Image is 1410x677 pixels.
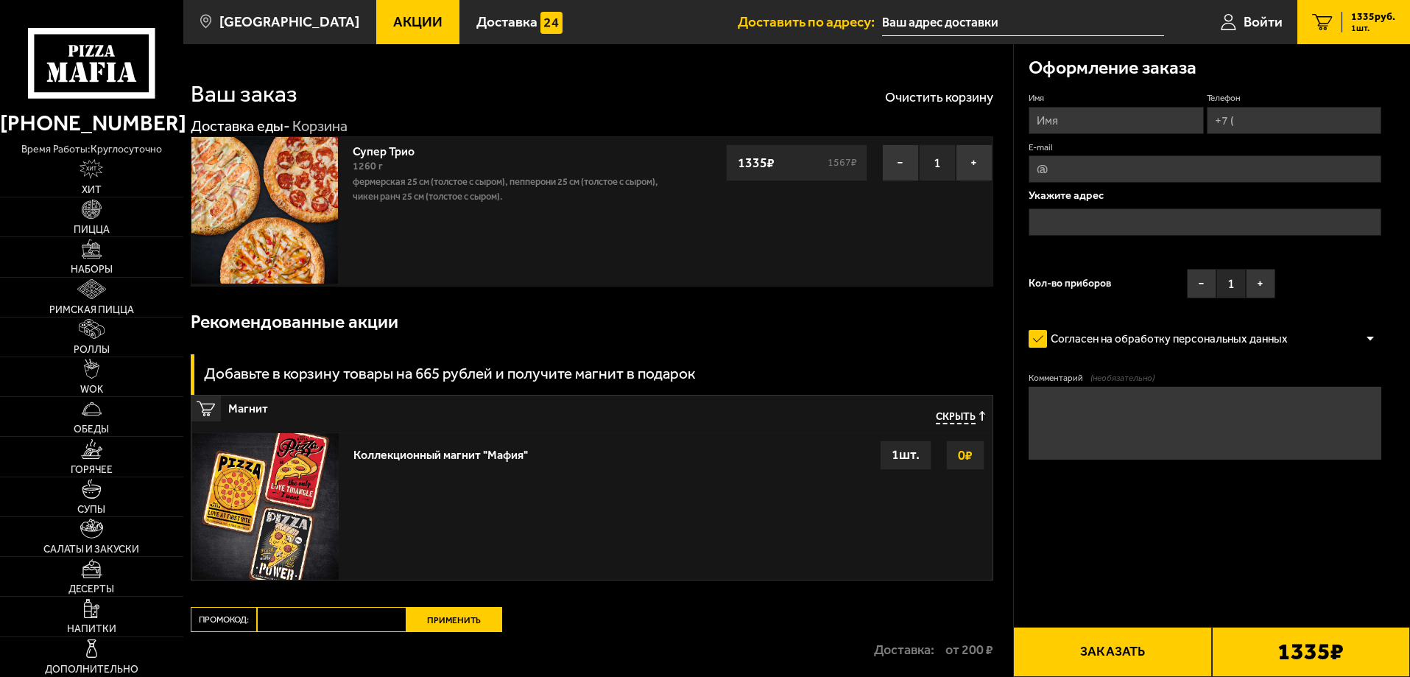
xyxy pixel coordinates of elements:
[936,411,985,425] button: Скрыть
[1029,141,1381,154] label: E-mail
[1029,155,1381,183] input: @
[1277,640,1344,664] b: 1335 ₽
[80,385,103,395] span: WOK
[204,366,695,382] h3: Добавьте в корзину товары на 665 рублей и получите магнит в подарок
[882,144,919,181] button: −
[880,441,931,470] div: 1 шт.
[882,9,1164,36] input: Ваш адрес доставки
[1029,92,1203,105] label: Имя
[919,144,956,181] span: 1
[49,305,134,315] span: Римская пицца
[191,117,290,135] a: Доставка еды-
[936,411,976,425] span: Скрыть
[1207,92,1381,105] label: Телефон
[191,607,257,632] label: Промокод:
[82,185,102,195] span: Хит
[43,544,139,555] span: Салаты и закуски
[353,441,528,462] div: Коллекционный магнит "Мафия"
[353,140,429,158] a: Супер Трио
[1187,269,1216,298] button: −
[874,643,934,656] p: Доставка:
[954,441,976,469] strong: 0 ₽
[1216,269,1246,298] span: 1
[1013,627,1211,677] button: Заказать
[45,664,138,675] span: Дополнительно
[1351,24,1395,32] span: 1 шт.
[191,313,398,332] h3: Рекомендованные акции
[406,607,502,632] button: Применить
[738,15,882,29] span: Доставить по адресу:
[191,432,993,580] a: Коллекционный магнит "Мафия"0₽1шт.
[228,396,709,415] span: Магнит
[74,345,110,355] span: Роллы
[885,91,993,104] button: Очистить корзину
[68,584,114,594] span: Десерты
[1029,59,1196,77] h3: Оформление заказа
[71,465,113,475] span: Горячее
[540,12,563,34] img: 15daf4d41897b9f0e9f617042186c801.svg
[77,505,105,515] span: Супы
[1029,372,1381,385] label: Комментарий
[476,15,537,29] span: Доставка
[956,144,993,181] button: +
[825,158,859,168] s: 1567 ₽
[1029,324,1303,354] label: Согласен на обработку персональных данных
[1029,190,1381,201] p: Укажите адрес
[1207,107,1381,134] input: +7 (
[1029,107,1203,134] input: Имя
[71,264,113,275] span: Наборы
[353,160,383,172] span: 1260 г
[292,117,348,136] div: Корзина
[353,175,680,204] p: Фермерская 25 см (толстое с сыром), Пепперони 25 см (толстое с сыром), Чикен Ранч 25 см (толстое ...
[74,225,110,235] span: Пицца
[74,424,109,435] span: Обеды
[1244,15,1283,29] span: Войти
[191,83,297,106] h1: Ваш заказ
[219,15,359,29] span: [GEOGRAPHIC_DATA]
[1246,269,1275,298] button: +
[734,149,778,177] strong: 1335 ₽
[1351,12,1395,22] span: 1335 руб.
[393,15,443,29] span: Акции
[67,624,116,634] span: Напитки
[1029,278,1111,289] span: Кол-во приборов
[1090,372,1155,385] span: (необязательно)
[945,643,993,656] strong: от 200 ₽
